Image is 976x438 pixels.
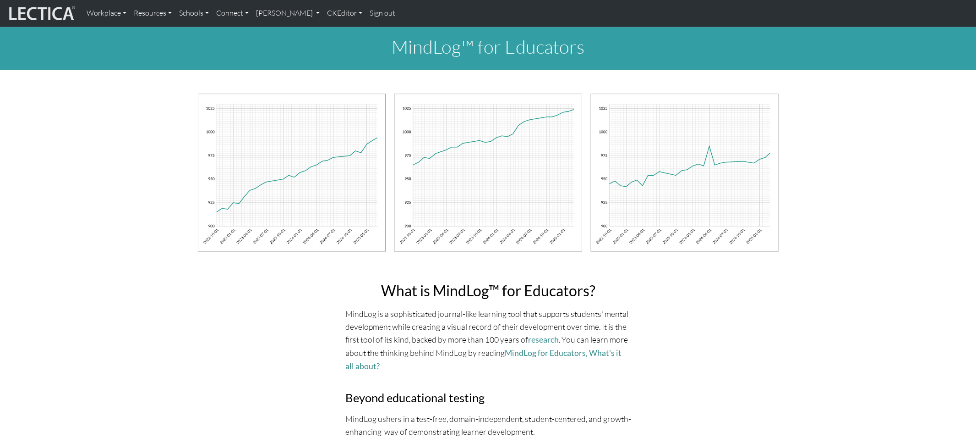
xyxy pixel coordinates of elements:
a: research [528,335,559,344]
a: Schools [175,4,213,23]
p: MindLog is a sophisticated journal-like learning tool that supports students' mental development ... [345,307,631,373]
a: [PERSON_NAME] [252,4,323,23]
a: CKEditor [323,4,366,23]
h2: What is MindLog™ for Educators? [345,282,631,299]
img: mindlog-chart-banner.png [197,92,780,253]
a: Resources [130,4,175,23]
p: MindLog ushers in a test-free, domain-independent, student-centered, and growth-enhancing way of ... [345,412,631,438]
a: Workplace [83,4,130,23]
img: lecticalive [7,5,76,22]
a: Connect [213,4,252,23]
h1: MindLog™ for Educators [191,36,785,58]
a: Sign out [366,4,399,23]
h3: Beyond educational testing [345,391,631,405]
